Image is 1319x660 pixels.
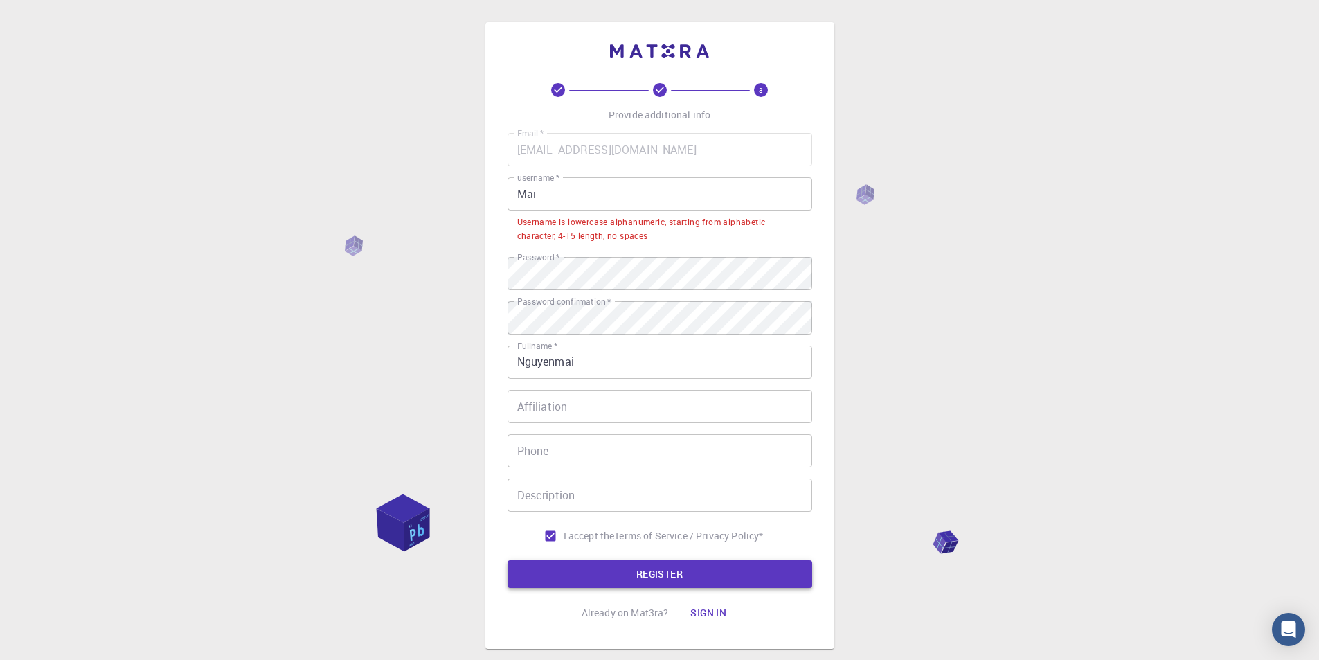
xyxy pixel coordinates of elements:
button: Sign in [679,599,737,627]
div: Username is lowercase alphanumeric, starting from alphabetic character, 4-15 length, no spaces [517,215,802,243]
label: username [517,172,559,184]
text: 3 [759,85,763,95]
a: Terms of Service / Privacy Policy* [614,529,763,543]
label: Password confirmation [517,296,611,307]
p: Provide additional info [609,108,710,122]
label: Password [517,251,559,263]
label: Fullname [517,340,557,352]
button: REGISTER [508,560,812,588]
p: Terms of Service / Privacy Policy * [614,529,763,543]
div: Open Intercom Messenger [1272,613,1305,646]
span: I accept the [564,529,615,543]
label: Email [517,127,544,139]
p: Already on Mat3ra? [582,606,669,620]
